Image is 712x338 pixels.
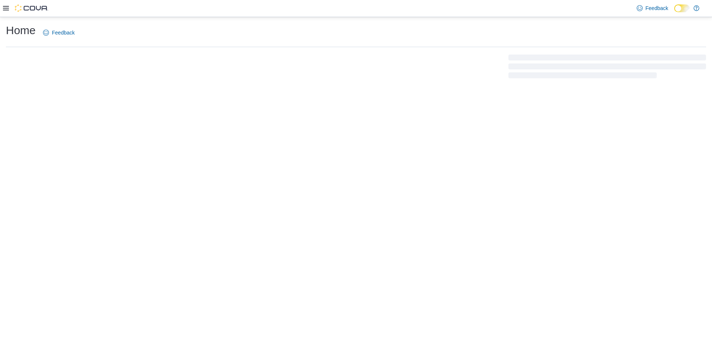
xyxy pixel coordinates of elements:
[674,4,690,12] input: Dark Mode
[634,1,671,16] a: Feedback
[15,4,48,12] img: Cova
[6,23,36,38] h1: Home
[508,56,706,80] span: Loading
[40,25,78,40] a: Feedback
[646,4,668,12] span: Feedback
[52,29,75,36] span: Feedback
